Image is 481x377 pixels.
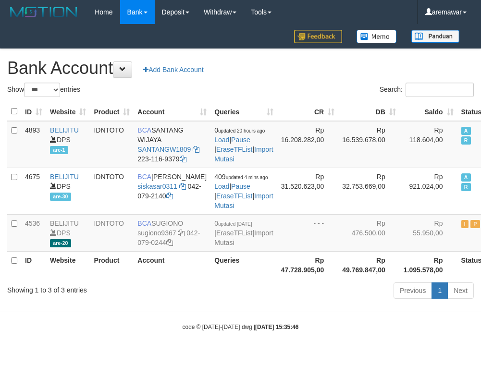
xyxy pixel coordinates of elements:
span: BCA [137,173,151,181]
td: Rp 32.753.669,00 [338,168,400,214]
a: Copy 0420792140 to clipboard [166,192,173,200]
span: Paused [470,220,480,228]
span: | | [214,219,273,246]
th: Website [46,251,90,279]
td: Rp 55.950,00 [400,214,457,251]
td: 4893 [21,121,46,168]
th: CR: activate to sort column ascending [277,102,339,121]
td: DPS [46,168,90,214]
small: code © [DATE]-[DATE] dwg | [183,324,299,330]
span: updated 20 hours ago [218,128,265,134]
a: Add Bank Account [137,61,210,78]
td: IDNTOTO [90,168,134,214]
a: BELIJITU [50,173,79,181]
td: Rp 921.024,00 [400,168,457,214]
img: MOTION_logo.png [7,5,80,19]
label: Show entries [7,83,80,97]
span: BCA [137,219,151,227]
a: EraseTFList [216,192,252,200]
th: ID: activate to sort column ascending [21,102,46,121]
a: BELIJITU [50,126,79,134]
span: | | | [214,126,273,163]
th: Rp 1.095.578,00 [400,251,457,279]
a: Copy 0420790244 to clipboard [166,239,173,246]
span: are-1 [50,146,68,154]
span: BCA [137,126,151,134]
a: Import Mutasi [214,146,273,163]
a: Previous [394,282,432,299]
span: Inactive [461,220,469,228]
span: are-20 [50,239,71,247]
th: Rp 49.769.847,00 [338,251,400,279]
span: updated 4 mins ago [226,175,268,180]
span: updated [DATE] [218,221,252,227]
label: Search: [380,83,474,97]
th: DB: activate to sort column ascending [338,102,400,121]
td: Rp 16.208.282,00 [277,121,339,168]
input: Search: [406,83,474,97]
div: Showing 1 to 3 of 3 entries [7,281,193,295]
th: Product: activate to sort column ascending [90,102,134,121]
a: Import Mutasi [214,192,273,209]
strong: [DATE] 15:35:46 [255,324,298,330]
span: Running [461,136,471,145]
a: Import Mutasi [214,229,273,246]
td: SANTANG WIJAYA 223-116-9379 [134,121,210,168]
td: 4675 [21,168,46,214]
img: Feedback.jpg [294,30,342,43]
th: Queries: activate to sort column ascending [210,102,277,121]
th: Saldo: activate to sort column ascending [400,102,457,121]
img: Button%20Memo.svg [357,30,397,43]
a: Copy sugiono9367 to clipboard [178,229,185,237]
span: Active [461,173,471,182]
th: Product [90,251,134,279]
td: Rp 31.520.623,00 [277,168,339,214]
th: Account [134,251,210,279]
span: Running [461,183,471,191]
td: - - - [277,214,339,251]
td: IDNTOTO [90,214,134,251]
td: Rp 16.539.678,00 [338,121,400,168]
a: siskasar0311 [137,182,177,190]
a: Copy SANTANGW1809 to clipboard [193,146,199,153]
th: ID [21,251,46,279]
td: [PERSON_NAME] 042-079-2140 [134,168,210,214]
th: Rp 47.728.905,00 [277,251,339,279]
a: Pause [231,182,250,190]
span: Active [461,127,471,135]
a: sugiono9367 [137,229,176,237]
a: BELIJITU [50,219,79,227]
td: DPS [46,121,90,168]
a: Load [214,182,229,190]
td: Rp 118.604,00 [400,121,457,168]
span: 0 [214,219,252,227]
a: Load [214,136,229,144]
select: Showentries [24,83,60,97]
a: EraseTFList [216,229,252,237]
img: panduan.png [411,30,459,43]
h1: Bank Account [7,59,474,78]
a: SANTANGW1809 [137,146,191,153]
a: 1 [432,282,448,299]
a: EraseTFList [216,146,252,153]
td: IDNTOTO [90,121,134,168]
span: | | | [214,173,273,209]
th: Website: activate to sort column ascending [46,102,90,121]
span: 0 [214,126,265,134]
a: Next [447,282,474,299]
span: 409 [214,173,268,181]
td: SUGIONO 042-079-0244 [134,214,210,251]
td: DPS [46,214,90,251]
a: Copy siskasar0311 to clipboard [179,182,186,190]
td: Rp 476.500,00 [338,214,400,251]
a: Pause [231,136,250,144]
span: are-30 [50,193,71,201]
th: Queries [210,251,277,279]
th: Account: activate to sort column ascending [134,102,210,121]
td: 4536 [21,214,46,251]
a: Copy 2231169379 to clipboard [180,155,186,163]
